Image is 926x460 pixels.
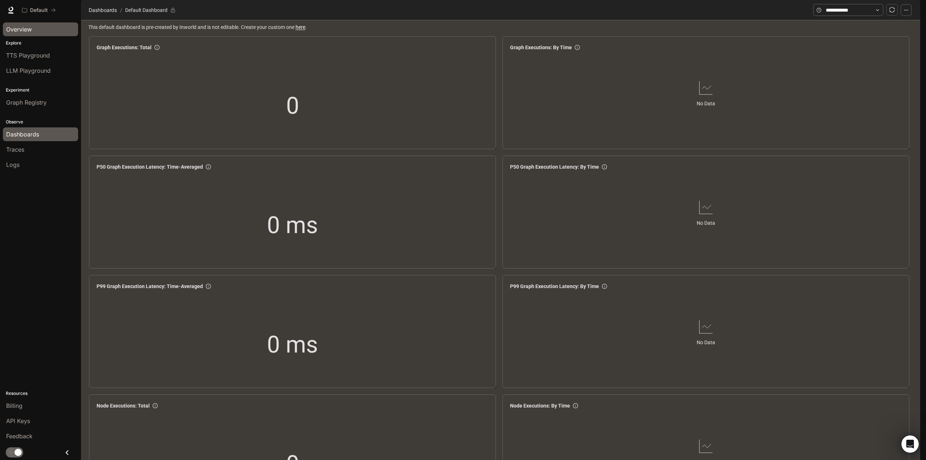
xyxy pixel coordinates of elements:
[510,282,599,290] span: P99 Graph Execution Latency: By Time
[286,88,299,125] span: 0
[87,6,119,14] button: Dashboards
[120,6,122,14] span: /
[697,100,715,107] article: No Data
[206,164,211,169] span: info-circle
[510,163,599,171] span: P50 Graph Execution Latency: By Time
[124,3,169,17] article: Default Dashboard
[88,23,914,31] span: This default dashboard is pre-created by Inworld and is not editable. Create your custom one .
[19,3,59,17] button: All workspaces
[573,403,578,408] span: info-circle
[267,327,318,363] span: 0 ms
[267,207,318,244] span: 0 ms
[510,43,572,51] span: Graph Executions: By Time
[30,7,48,13] p: Default
[602,284,607,289] span: info-circle
[575,45,580,50] span: info-circle
[901,435,919,453] iframe: Intercom live chat
[153,403,158,408] span: info-circle
[97,163,203,171] span: P50 Graph Execution Latency: Time-Averaged
[510,402,570,410] span: Node Executions: By Time
[697,219,715,227] article: No Data
[697,338,715,346] article: No Data
[602,164,607,169] span: info-circle
[296,24,305,30] a: here
[889,7,895,13] span: sync
[154,45,160,50] span: info-circle
[97,402,150,410] span: Node Executions: Total
[89,6,117,14] span: Dashboards
[206,284,211,289] span: info-circle
[97,282,203,290] span: P99 Graph Execution Latency: Time-Averaged
[97,43,152,51] span: Graph Executions: Total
